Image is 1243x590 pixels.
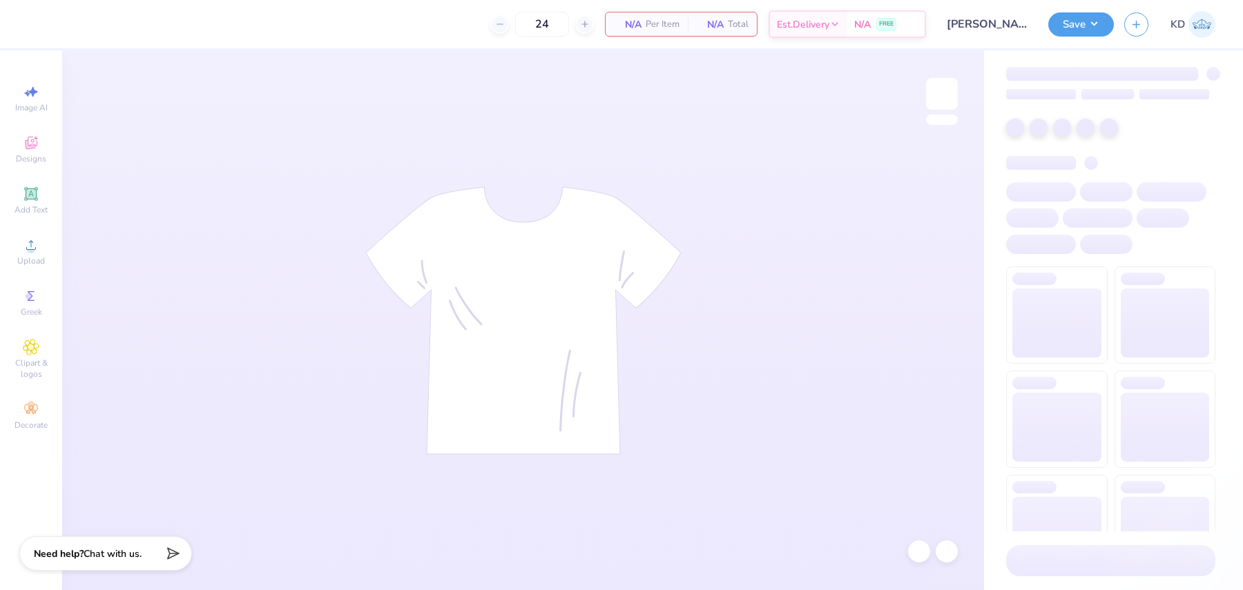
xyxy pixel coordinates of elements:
span: Chat with us. [84,547,142,560]
input: Untitled Design [936,10,1038,38]
span: Per Item [646,17,680,32]
span: FREE [879,19,894,29]
span: Clipart & logos [7,357,55,380]
span: N/A [696,17,724,32]
img: Karen Danielle Caguimbay [1188,11,1215,38]
span: Image AI [15,102,48,113]
span: N/A [854,17,871,32]
strong: Need help? [34,547,84,560]
span: N/A [614,17,642,32]
span: Decorate [15,420,48,431]
a: KD [1170,11,1215,38]
span: Add Text [15,204,48,215]
span: Designs [16,153,46,164]
span: KD [1170,17,1185,32]
img: tee-skeleton.svg [365,186,682,455]
span: Est. Delivery [777,17,829,32]
span: Greek [21,306,42,317]
input: – – [515,12,569,37]
span: Total [728,17,749,32]
span: Upload [17,255,45,266]
button: Save [1048,12,1114,37]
